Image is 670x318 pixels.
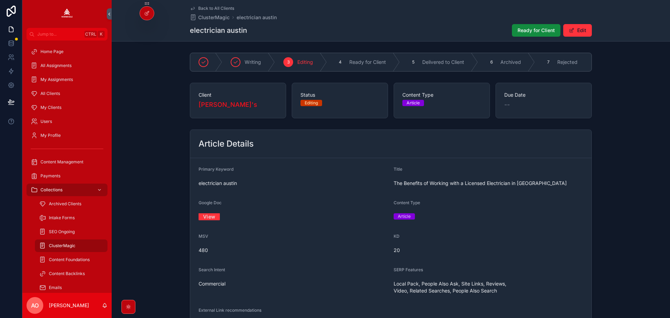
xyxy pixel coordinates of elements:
[27,170,107,182] a: Payments
[237,14,277,21] a: electrician austin
[49,285,62,290] span: Emails
[504,100,510,110] span: --
[27,28,107,40] button: Jump to...CtrlK
[49,229,75,235] span: SEO Ongoing
[27,115,107,128] a: Users
[49,243,75,249] span: ClusterMagic
[35,267,107,280] a: Content Backlinks
[31,301,39,310] span: AO
[40,187,62,193] span: Collections
[27,184,107,196] a: Collections
[49,271,85,276] span: Content Backlinks
[394,180,583,187] span: The Benefits of Working with a Licensed Electrician in [GEOGRAPHIC_DATA]
[27,59,107,72] a: All Assignments
[35,239,107,252] a: ClusterMagic
[35,253,107,266] a: Content Foundations
[40,119,52,124] span: Users
[199,200,222,205] span: Google Doc
[27,73,107,86] a: My Assignments
[245,59,261,66] span: Writing
[49,257,90,262] span: Content Foundations
[49,302,89,309] p: [PERSON_NAME]
[199,100,257,110] a: [PERSON_NAME]'s
[35,225,107,238] a: SEO Ongoing
[490,59,493,65] span: 6
[37,31,82,37] span: Jump to...
[394,234,400,239] span: KD
[394,267,423,272] span: SERP Features
[407,100,420,106] div: Article
[49,201,81,207] span: Archived Clients
[199,180,388,187] span: electrician austin
[40,173,60,179] span: Payments
[40,77,73,82] span: My Assignments
[305,100,318,106] div: Editing
[27,45,107,58] a: Home Page
[398,213,411,220] div: Article
[40,91,60,96] span: All Clients
[563,24,592,37] button: Edit
[518,27,555,34] span: Ready for Client
[339,59,342,65] span: 4
[199,211,220,222] a: View
[40,49,64,54] span: Home Page
[35,212,107,224] a: Intake Forms
[27,156,107,168] a: Content Management
[297,59,313,66] span: Editing
[40,133,61,138] span: My Profile
[504,91,583,98] span: Due Date
[199,91,277,98] span: Client
[412,59,415,65] span: 5
[199,234,208,239] span: MSV
[557,59,578,66] span: Rejected
[199,280,388,287] span: Commercial
[394,167,402,172] span: Title
[98,31,104,37] span: K
[27,101,107,114] a: My Clients
[40,105,61,110] span: My Clients
[190,25,247,35] h1: electrician austin
[190,6,234,11] a: Back to All Clients
[84,31,97,38] span: Ctrl
[199,267,225,272] span: Search Intent
[394,280,583,294] span: Local Pack, People Also Ask, Site Links, Reviews, Video, Related Searches, People Also Search
[349,59,386,66] span: Ready for Client
[287,59,290,65] span: 3
[422,59,464,66] span: Delivered to Client
[198,6,234,11] span: Back to All Clients
[49,215,75,221] span: Intake Forms
[27,129,107,142] a: My Profile
[35,198,107,210] a: Archived Clients
[27,87,107,100] a: All Clients
[198,14,230,21] span: ClusterMagic
[402,91,481,98] span: Content Type
[547,59,550,65] span: 7
[199,138,254,149] h2: Article Details
[300,91,379,98] span: Status
[512,24,560,37] button: Ready for Client
[500,59,521,66] span: Archived
[199,247,388,254] span: 480
[199,167,233,172] span: Primary Keyword
[40,159,83,165] span: Content Management
[190,14,230,21] a: ClusterMagic
[35,281,107,294] a: Emails
[394,247,583,254] span: 20
[40,63,72,68] span: All Assignments
[394,200,420,205] span: Content Type
[199,308,261,313] span: External Link recommendations
[22,40,112,293] div: scrollable content
[61,8,73,20] img: App logo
